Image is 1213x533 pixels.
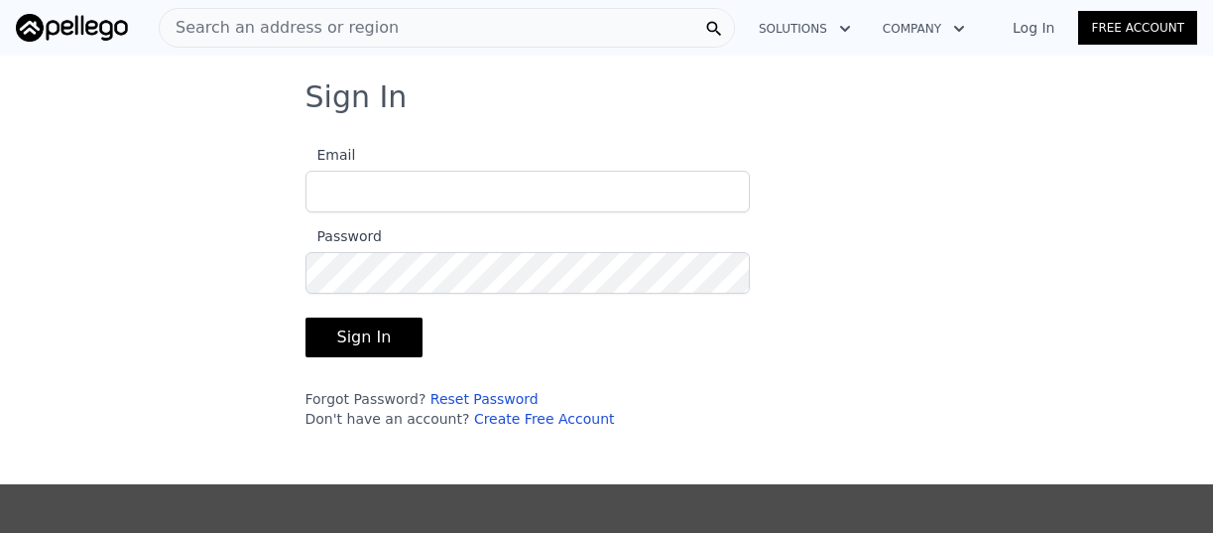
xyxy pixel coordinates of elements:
[305,171,750,212] input: Email
[305,79,909,115] h3: Sign In
[305,228,382,244] span: Password
[305,318,424,357] button: Sign In
[305,389,750,429] div: Forgot Password? Don't have an account?
[305,147,356,163] span: Email
[16,14,128,42] img: Pellego
[867,11,981,47] button: Company
[1078,11,1197,45] a: Free Account
[305,252,750,294] input: Password
[474,411,615,427] a: Create Free Account
[160,16,399,40] span: Search an address or region
[743,11,867,47] button: Solutions
[430,391,539,407] a: Reset Password
[989,18,1078,38] a: Log In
